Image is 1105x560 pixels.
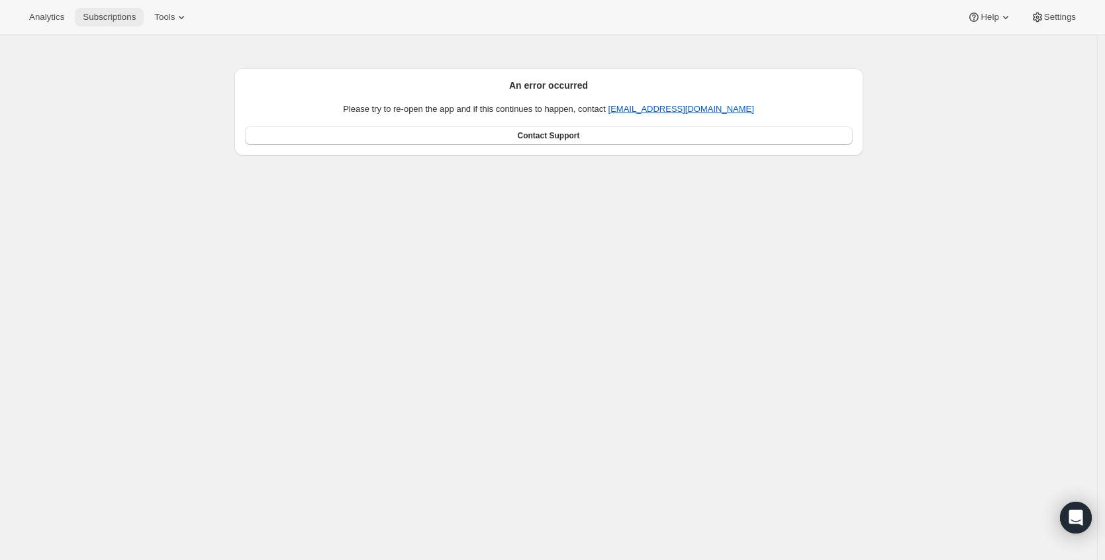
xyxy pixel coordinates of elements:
span: Contact Support [518,130,580,141]
button: Tools [146,8,196,26]
span: Tools [154,12,175,23]
span: Help [981,12,998,23]
a: [EMAIL_ADDRESS][DOMAIN_NAME] [608,104,754,114]
button: Help [959,8,1020,26]
p: Please try to re-open the app and if this continues to happen, contact [245,103,853,116]
span: Analytics [29,12,64,23]
span: Settings [1044,12,1076,23]
button: Subscriptions [75,8,144,26]
button: Analytics [21,8,72,26]
a: Contact Support [245,126,853,145]
div: Open Intercom Messenger [1060,502,1092,534]
span: Subscriptions [83,12,136,23]
h2: An error occurred [245,79,853,92]
button: Settings [1023,8,1084,26]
